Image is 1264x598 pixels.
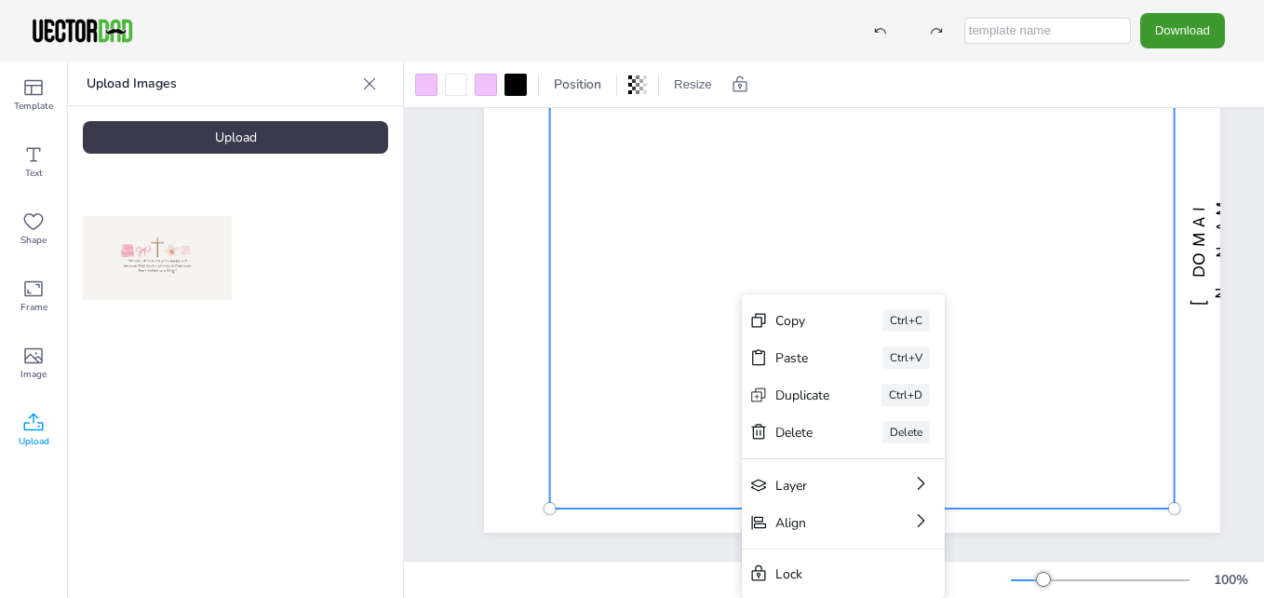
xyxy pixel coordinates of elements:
div: Align [775,514,859,532]
p: Upload Images [87,61,355,106]
span: Position [550,75,605,93]
div: Paste [775,349,830,367]
div: Duplicate [775,387,829,404]
div: Delete [882,421,930,443]
span: Shape [20,233,47,248]
div: Ctrl+C [882,309,930,332]
div: Ctrl+V [882,347,930,369]
img: VectorDad-1.png [30,17,135,45]
span: Text [25,166,43,181]
button: Download [1140,13,1225,48]
div: 100 % [1208,571,1253,589]
span: Image [20,367,47,382]
img: Z [83,216,232,300]
div: Upload [83,121,388,154]
span: Frame [20,300,47,315]
div: Delete [775,424,830,442]
button: Resize [666,70,719,100]
div: Lock [775,565,885,583]
div: Layer [775,477,859,495]
input: template name [964,18,1131,44]
span: Template [14,99,53,114]
div: Copy [775,312,830,330]
span: Upload [19,434,49,449]
div: Ctrl+D [881,384,930,406]
span: [DOMAIN_NAME] [1188,190,1256,306]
